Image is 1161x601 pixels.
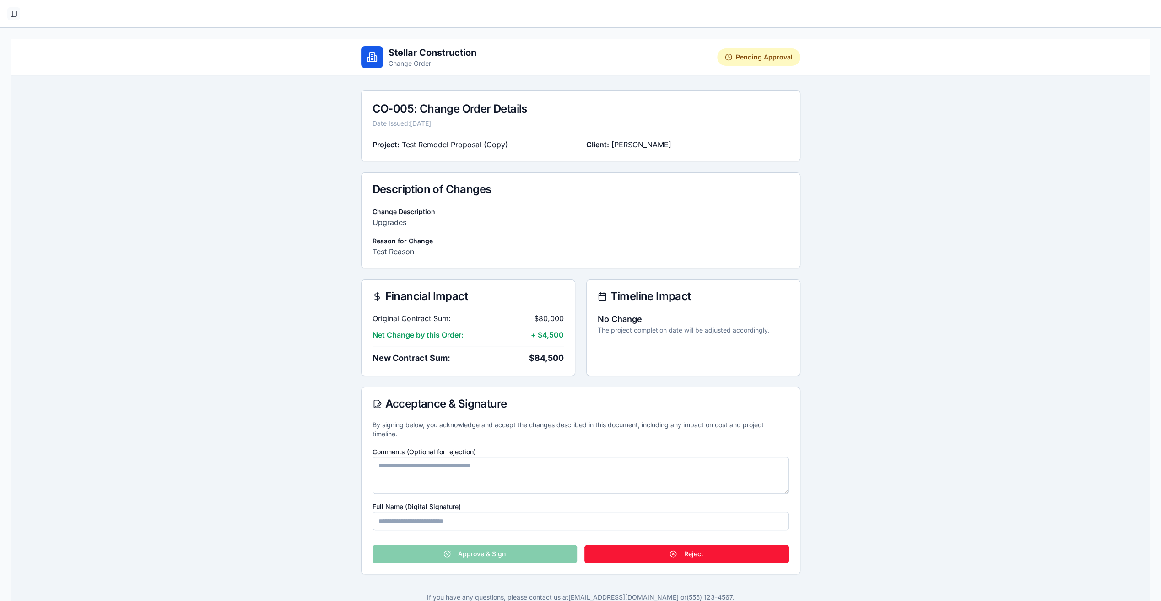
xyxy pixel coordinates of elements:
[373,329,464,340] span: Net Change by this Order:
[373,237,433,245] label: Reason for Change
[373,246,789,257] p: Test Reason
[584,545,789,563] button: Reject
[373,140,400,149] span: Project:
[389,59,476,68] p: Change Order
[373,139,575,150] div: Test Remodel Proposal (Copy)
[373,503,461,510] label: Full Name (Digital Signature)
[529,352,564,365] span: $ 84,500
[373,102,789,116] div: CO-005 : Change Order Details
[534,313,564,324] span: $ 80,000
[373,448,476,456] label: Comments (Optional for rejection)
[373,208,435,215] label: Change Description
[598,326,789,335] p: The project completion date will be adjusted accordingly.
[373,184,789,195] div: Description of Changes
[373,420,789,439] p: By signing below, you acknowledge and accept the changes described in this document, including an...
[598,291,789,302] div: Timeline Impact
[373,398,789,409] div: Acceptance & Signature
[373,352,450,365] span: New Contract Sum:
[389,46,476,59] h1: Stellar Construction
[373,217,789,228] p: Upgrades
[373,119,789,128] div: Date Issued: [DATE]
[586,139,789,150] div: [PERSON_NAME]
[373,291,564,302] div: Financial Impact
[717,48,800,66] div: Pending Approval
[598,313,789,326] p: No Change
[373,313,451,324] span: Original Contract Sum:
[531,329,564,340] span: + $4,500
[586,140,609,149] span: Client:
